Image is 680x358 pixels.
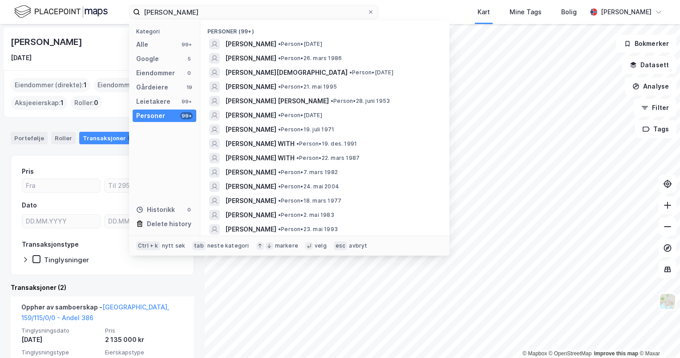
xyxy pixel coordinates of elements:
div: Leietakere [136,96,170,107]
div: 0 [186,69,193,77]
div: Kategori [136,28,196,35]
div: Personer [136,110,165,121]
input: Søk på adresse, matrikkel, gårdeiere, leietakere eller personer [140,5,367,19]
span: [PERSON_NAME] [225,110,276,121]
span: Person • 2. mai 1983 [278,212,334,219]
div: 19 [186,84,193,91]
div: Tinglysninger [44,256,89,264]
input: Til 2950000 [105,179,182,192]
div: Roller [51,132,76,144]
div: Aksjeeierskap : [11,96,67,110]
div: avbryt [349,242,367,249]
div: Eiendommer [136,68,175,78]
img: Z [659,293,676,310]
span: [PERSON_NAME] [225,167,276,178]
span: [PERSON_NAME] [225,210,276,220]
div: Portefølje [11,132,48,144]
div: esc [334,241,348,250]
span: [PERSON_NAME] [225,224,276,235]
div: Eiendommer (Indirekte) : [94,78,180,92]
div: nytt søk [162,242,186,249]
span: Person • [DATE] [278,112,322,119]
div: Roller : [71,96,102,110]
div: Gårdeiere [136,82,168,93]
img: logo.f888ab2527a4732fd821a326f86c7f29.svg [14,4,108,20]
div: [PERSON_NAME] [11,35,84,49]
button: Analyse [625,77,676,95]
div: [DATE] [11,53,32,63]
span: • [296,155,299,161]
a: Mapbox [522,350,547,357]
span: Person • 26. mars 1986 [278,55,342,62]
div: Mine Tags [510,7,542,17]
div: Transaksjonstype [22,239,79,250]
span: Person • 18. mars 1977 [278,197,341,204]
span: Person • 28. juni 1953 [331,98,390,105]
span: [PERSON_NAME][DEMOGRAPHIC_DATA] [225,67,348,78]
span: • [296,140,299,147]
span: Person • [DATE] [278,41,322,48]
button: Tags [635,120,676,138]
span: • [278,83,281,90]
div: Dato [22,200,37,211]
span: [PERSON_NAME] [225,181,276,192]
span: • [349,69,352,76]
div: Kart [478,7,490,17]
div: Transaksjoner [79,132,140,144]
div: 5 [186,55,193,62]
div: Historikk [136,204,175,215]
div: Alle [136,39,148,50]
span: Person • 7. mars 1982 [278,169,338,176]
button: Bokmerker [616,35,676,53]
span: [PERSON_NAME] [225,124,276,135]
span: Person • 19. des. 1991 [296,140,357,147]
div: 99+ [180,98,193,105]
span: • [278,183,281,190]
span: [PERSON_NAME] [225,53,276,64]
input: DD.MM.YYYY [105,215,182,228]
span: • [278,212,281,218]
button: Datasett [622,56,676,74]
div: Personer (99+) [200,21,449,37]
div: Delete history [147,219,191,229]
div: neste kategori [207,242,249,249]
div: Eiendommer (direkte) : [11,78,90,92]
span: • [278,169,281,175]
span: Person • 24. mai 2004 [278,183,339,190]
span: 0 [94,98,98,108]
div: Transaksjoner (2) [11,282,194,293]
span: • [278,126,281,133]
span: Pris [105,327,183,334]
div: markere [275,242,298,249]
button: Filter [634,99,676,117]
div: [DATE] [21,334,100,345]
div: [PERSON_NAME] [601,7,652,17]
div: velg [315,242,327,249]
span: Person • 22. mars 1987 [296,155,360,162]
div: Ctrl + k [136,241,160,250]
div: Kontrollprogram for chat [635,315,680,358]
div: 99+ [180,112,193,119]
span: Person • 21. mai 1995 [278,83,337,90]
iframe: Chat Widget [635,315,680,358]
span: [PERSON_NAME] WITH [225,153,295,163]
span: [PERSON_NAME] [225,39,276,49]
span: 1 [61,98,64,108]
span: Tinglysningstype [21,349,100,356]
input: Fra [22,179,100,192]
div: tab [192,241,206,250]
div: Bolig [561,7,577,17]
span: Tinglysningsdato [21,327,100,334]
span: • [278,226,281,232]
a: [GEOGRAPHIC_DATA], 159/115/0/0 - Andel 386 [21,303,169,321]
div: Opphør av samboerskap - [21,302,183,327]
span: Person • 23. mai 1993 [278,226,338,233]
span: [PERSON_NAME] [225,195,276,206]
span: [PERSON_NAME] [PERSON_NAME] [225,96,329,106]
span: Eierskapstype [105,349,183,356]
span: Person • 19. juli 1971 [278,126,334,133]
div: 2 135 000 kr [105,334,183,345]
div: Google [136,53,159,64]
span: • [278,41,281,47]
span: • [278,112,281,118]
